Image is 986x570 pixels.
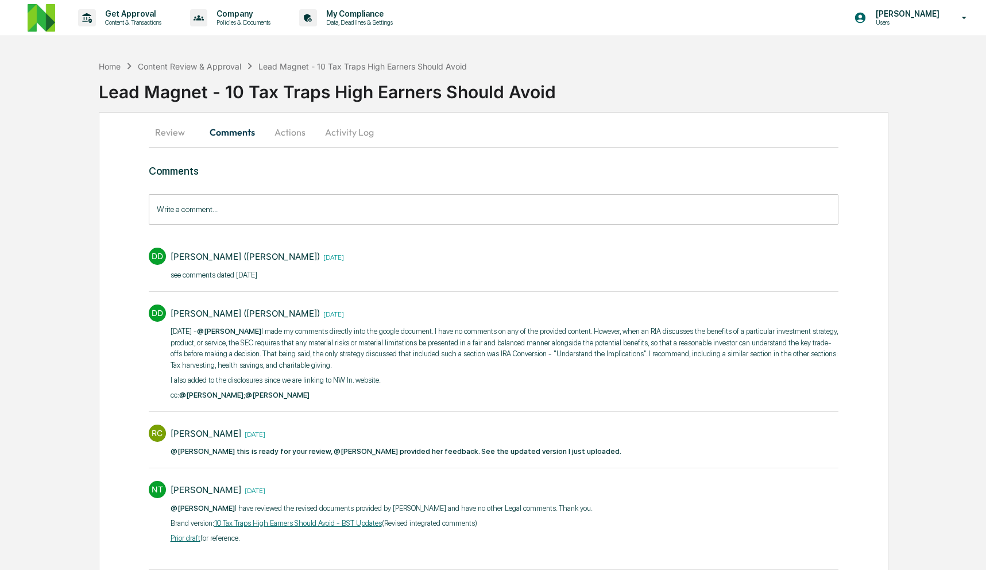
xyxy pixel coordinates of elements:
button: Activity Log [316,118,383,146]
p: My Compliance [317,9,399,18]
div: NT [149,481,166,498]
p: Data, Deadlines & Settings [317,18,399,26]
button: Actions [264,118,316,146]
div: Content Review & Approval [138,61,241,71]
span: @[PERSON_NAME] this is ready for your review, @[PERSON_NAME] provided her feedback. See the updat... [171,447,621,456]
time: Monday, August 18, 2025 at 10:49:05 AM [320,252,344,261]
p: [PERSON_NAME] [867,9,945,18]
div: [PERSON_NAME] ([PERSON_NAME]) [171,308,320,319]
p: [DATE] - I made my comments directly into the google document. I have no comments on any of the p... [171,326,839,371]
a: 10 Tax Traps High Earners Should Avoid - BST Updates [214,519,382,527]
p: see comments dated [DATE]​ [171,269,344,281]
div: secondary tabs example [149,118,839,146]
span: @[PERSON_NAME] [245,391,310,399]
span: @[PERSON_NAME] [179,391,243,399]
time: Friday, August 15, 2025 at 12:51:12 PM [241,485,265,495]
span: @[PERSON_NAME] [171,504,235,513]
p: ​ [171,446,621,457]
div: Home [99,61,121,71]
div: DD [149,248,166,265]
p: ​ [171,548,593,559]
iframe: Open customer support [949,532,980,563]
p: Content & Transactions [96,18,167,26]
p: Users [867,18,945,26]
p: for reference. [171,533,593,544]
p: Company [207,9,276,18]
div: Lead Magnet - 10 Tax Traps High Earners Should Avoid [258,61,467,71]
div: [PERSON_NAME] [171,428,241,439]
p: Policies & Documents [207,18,276,26]
p: Brand version: (Revised integrated comments) [171,518,593,529]
button: Comments [200,118,264,146]
time: Friday, August 15, 2025 at 1:56:58 PM [241,429,265,438]
p: Get Approval [96,9,167,18]
div: [PERSON_NAME] ([PERSON_NAME]) [171,251,320,262]
h3: Comments [149,165,839,177]
div: [PERSON_NAME] [171,484,241,495]
time: Monday, August 18, 2025 at 10:48:46 AM [320,309,344,318]
p: I have reviewed the revised documents provided by [PERSON_NAME] and have no other Legal comments.... [171,503,593,514]
div: Lead Magnet - 10 Tax Traps High Earners Should Avoid [99,72,986,102]
img: logo [28,4,55,32]
div: RC [149,425,166,442]
p: I also added to the disclosures since we are linking to NW In. website. [171,375,839,386]
div: DD [149,305,166,322]
p: cc: ; [171,390,839,401]
button: Review [149,118,200,146]
span: @[PERSON_NAME] [197,327,261,336]
a: Prior draft [171,534,200,542]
